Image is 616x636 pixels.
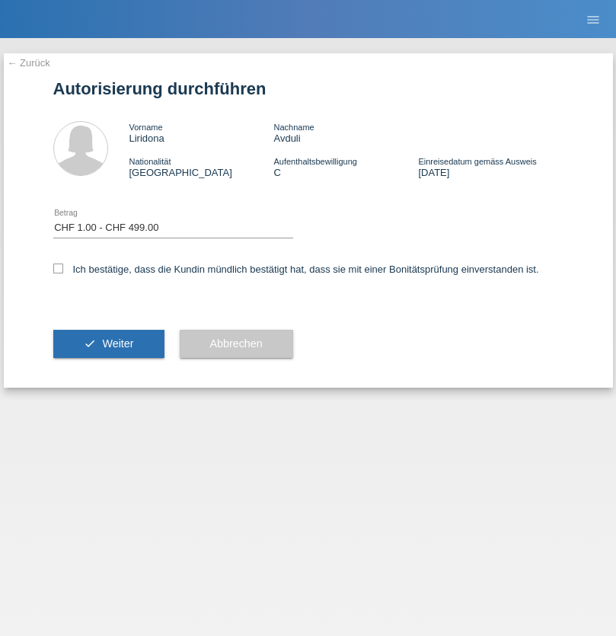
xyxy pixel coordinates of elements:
[210,337,263,350] span: Abbrechen
[273,155,418,178] div: C
[84,337,96,350] i: check
[273,123,314,132] span: Nachname
[418,157,536,166] span: Einreisedatum gemäss Ausweis
[418,155,563,178] div: [DATE]
[129,121,274,144] div: Liridona
[129,157,171,166] span: Nationalität
[180,330,293,359] button: Abbrechen
[129,155,274,178] div: [GEOGRAPHIC_DATA]
[273,157,356,166] span: Aufenthaltsbewilligung
[53,79,563,98] h1: Autorisierung durchführen
[53,264,539,275] label: Ich bestätige, dass die Kundin mündlich bestätigt hat, dass sie mit einer Bonitätsprüfung einvers...
[129,123,163,132] span: Vorname
[273,121,418,144] div: Avduli
[578,14,608,24] a: menu
[586,12,601,27] i: menu
[102,337,133,350] span: Weiter
[8,57,50,69] a: ← Zurück
[53,330,164,359] button: check Weiter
